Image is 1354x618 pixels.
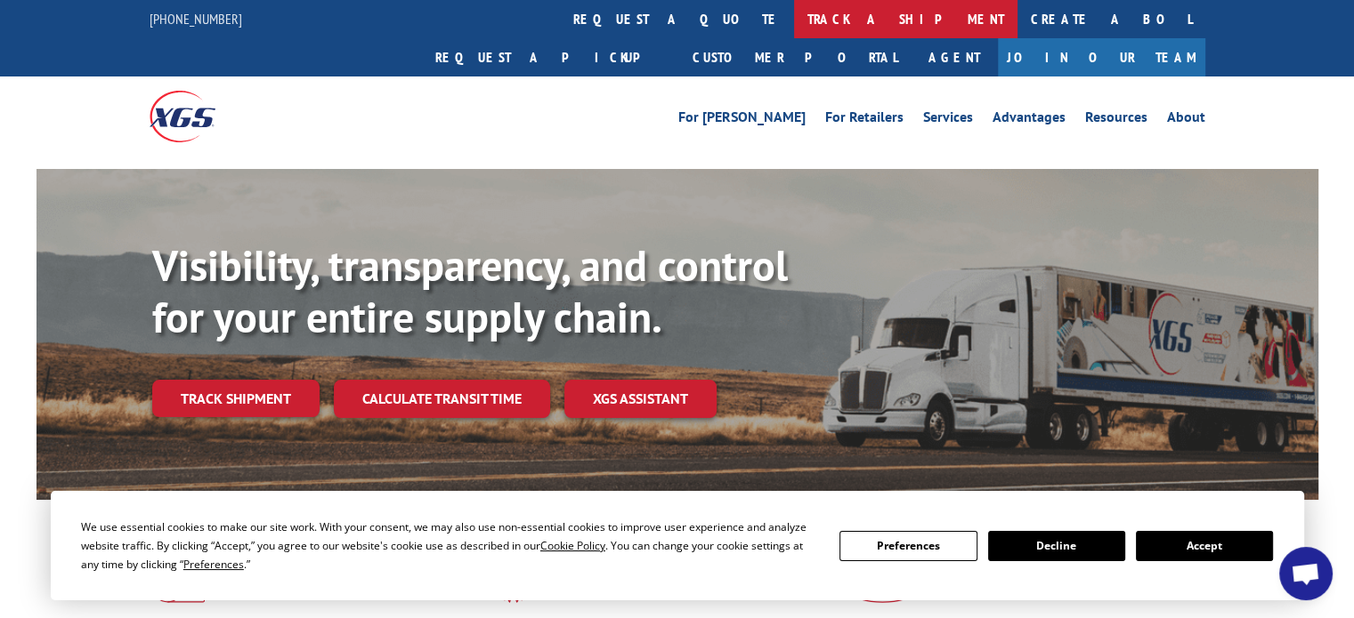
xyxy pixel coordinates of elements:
[183,557,244,572] span: Preferences
[825,110,904,130] a: For Retailers
[334,380,550,418] a: Calculate transit time
[540,538,605,553] span: Cookie Policy
[988,531,1125,561] button: Decline
[51,491,1304,600] div: Cookie Consent Prompt
[923,110,973,130] a: Services
[993,110,1066,130] a: Advantages
[1136,531,1273,561] button: Accept
[152,237,788,344] b: Visibility, transparency, and control for your entire supply chain.
[152,380,320,417] a: Track shipment
[839,531,977,561] button: Preferences
[911,38,998,76] a: Agent
[998,38,1205,76] a: Join Our Team
[81,518,818,574] div: We use essential cookies to make our site work. With your consent, we may also use non-essential ...
[1167,110,1205,130] a: About
[679,38,911,76] a: Customer Portal
[564,380,717,418] a: XGS ASSISTANT
[422,38,679,76] a: Request a pickup
[1279,547,1333,600] a: Open chat
[150,10,242,28] a: [PHONE_NUMBER]
[1085,110,1147,130] a: Resources
[678,110,806,130] a: For [PERSON_NAME]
